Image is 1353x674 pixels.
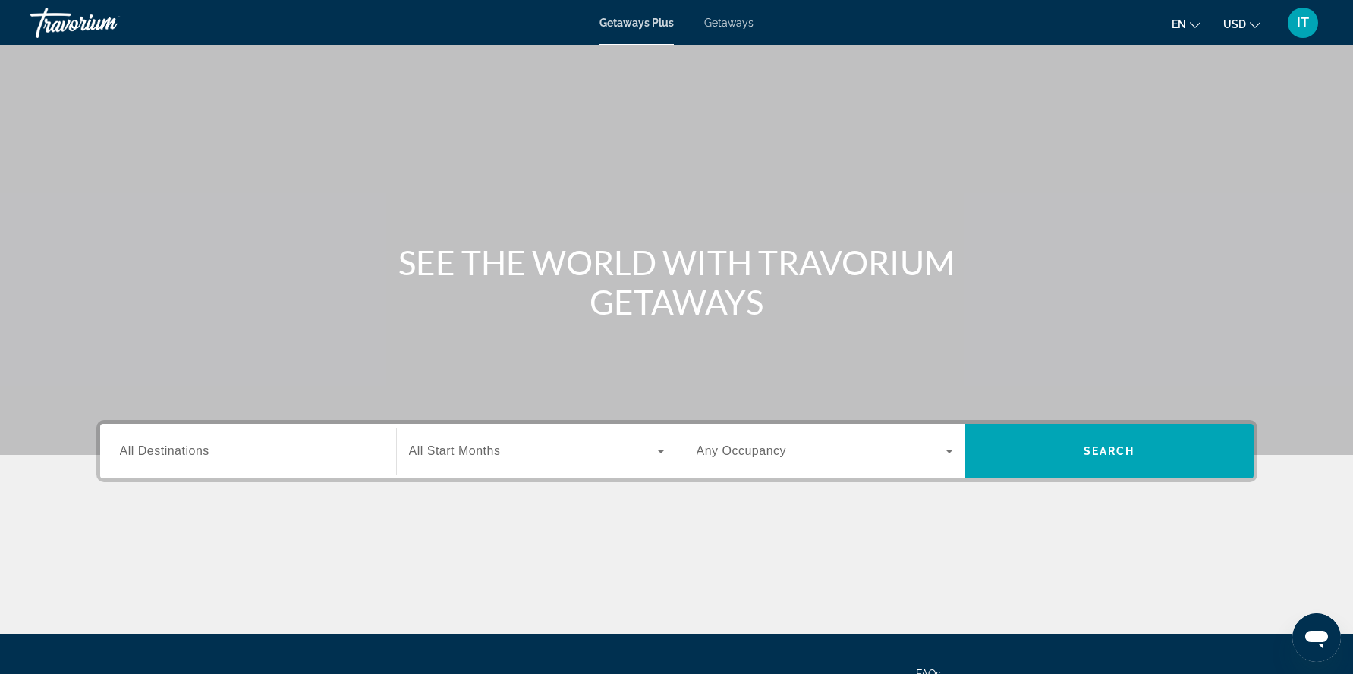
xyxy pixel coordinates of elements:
[1292,613,1341,662] iframe: Button to launch messaging window
[392,243,961,321] h1: SEE THE WORLD WITH TRAVORIUM GETAWAYS
[965,424,1254,478] button: Search
[409,444,501,457] span: All Start Months
[100,424,1254,478] div: Search widget
[1223,18,1246,30] span: USD
[120,444,209,457] span: All Destinations
[1283,7,1323,39] button: User Menu
[1172,18,1186,30] span: en
[599,17,674,29] a: Getaways Plus
[1172,13,1200,35] button: Change language
[1084,445,1135,457] span: Search
[120,443,376,461] input: Select destination
[697,444,787,457] span: Any Occupancy
[1223,13,1260,35] button: Change currency
[30,3,182,42] a: Travorium
[1297,15,1309,30] span: IT
[704,17,754,29] a: Getaways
